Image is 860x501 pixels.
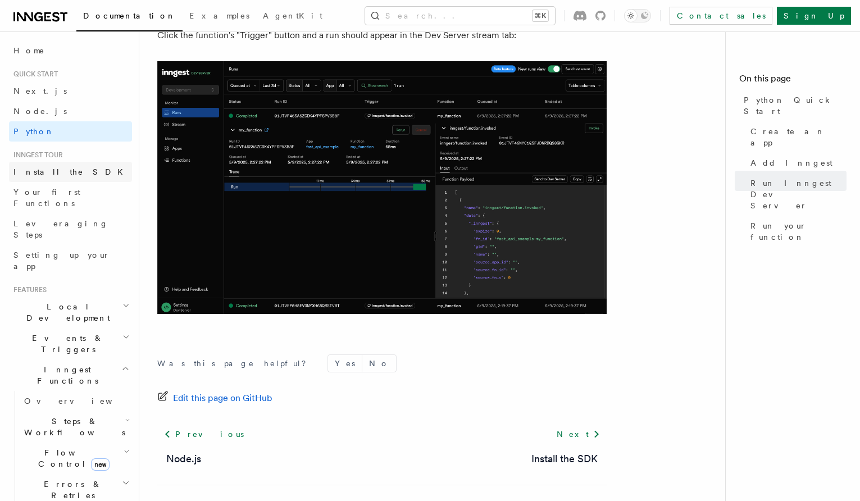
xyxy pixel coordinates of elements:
[739,72,847,90] h4: On this page
[9,162,132,182] a: Install the SDK
[91,458,110,471] span: new
[157,28,607,43] p: Click the function's "Trigger" button and a run should appear in the Dev Server stream tab:
[256,3,329,30] a: AgentKit
[777,7,851,25] a: Sign Up
[746,121,847,153] a: Create an app
[157,358,314,369] p: Was this page helpful?
[362,355,396,372] button: No
[9,40,132,61] a: Home
[13,107,67,116] span: Node.js
[76,3,183,31] a: Documentation
[20,443,132,474] button: Flow Controlnew
[9,245,132,276] a: Setting up your app
[746,173,847,216] a: Run Inngest Dev Server
[13,250,110,271] span: Setting up your app
[166,451,201,467] a: Node.js
[20,416,125,438] span: Steps & Workflows
[9,359,132,391] button: Inngest Functions
[550,424,607,444] a: Next
[13,188,80,208] span: Your first Functions
[83,11,176,20] span: Documentation
[24,397,140,406] span: Overview
[750,126,847,148] span: Create an app
[9,70,58,79] span: Quick start
[9,81,132,101] a: Next.js
[9,101,132,121] a: Node.js
[13,219,108,239] span: Leveraging Steps
[365,7,555,25] button: Search...⌘K
[9,364,121,386] span: Inngest Functions
[13,167,130,176] span: Install the SDK
[9,333,122,355] span: Events & Triggers
[9,151,63,160] span: Inngest tour
[750,220,847,243] span: Run your function
[183,3,256,30] a: Examples
[670,7,772,25] a: Contact sales
[189,11,249,20] span: Examples
[263,11,322,20] span: AgentKit
[9,121,132,142] a: Python
[20,411,132,443] button: Steps & Workflows
[746,153,847,173] a: Add Inngest
[20,391,132,411] a: Overview
[531,451,598,467] a: Install the SDK
[9,297,132,328] button: Local Development
[746,216,847,247] a: Run your function
[739,90,847,121] a: Python Quick Start
[157,61,607,314] img: quick-start-run.png
[157,390,272,406] a: Edit this page on GitHub
[173,390,272,406] span: Edit this page on GitHub
[750,177,847,211] span: Run Inngest Dev Server
[13,45,45,56] span: Home
[13,127,54,136] span: Python
[9,328,132,359] button: Events & Triggers
[624,9,651,22] button: Toggle dark mode
[20,479,122,501] span: Errors & Retries
[744,94,847,117] span: Python Quick Start
[13,86,67,95] span: Next.js
[750,157,832,168] span: Add Inngest
[9,301,122,324] span: Local Development
[20,447,124,470] span: Flow Control
[533,10,548,21] kbd: ⌘K
[9,213,132,245] a: Leveraging Steps
[157,424,250,444] a: Previous
[9,285,47,294] span: Features
[9,182,132,213] a: Your first Functions
[328,355,362,372] button: Yes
